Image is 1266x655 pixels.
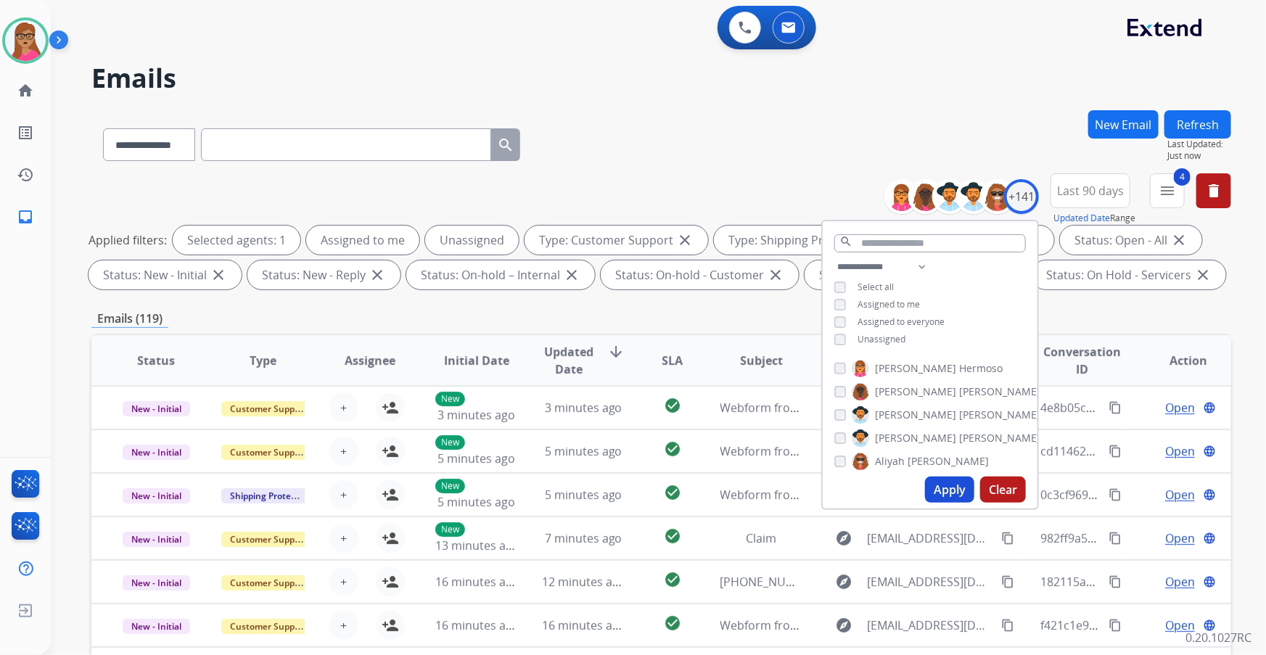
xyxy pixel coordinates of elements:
mat-icon: content_copy [1001,575,1014,588]
span: f421c1e9-10f3-463e-8abd-2306a2bc980c [1040,617,1258,633]
img: avatar [5,20,46,61]
mat-icon: language [1203,401,1216,414]
mat-icon: language [1203,532,1216,545]
mat-icon: close [676,231,694,249]
span: [PERSON_NAME] [908,454,989,469]
button: Apply [925,477,974,503]
div: Status: On Hold - Servicers [1032,260,1226,289]
span: Just now [1167,150,1231,162]
button: Clear [980,477,1026,503]
span: + [340,486,347,503]
span: Assigned to everyone [858,316,945,328]
span: Initial Date [444,352,509,369]
button: New Email [1088,110,1159,139]
mat-icon: language [1203,575,1216,588]
button: 4 [1150,173,1185,208]
mat-icon: check_circle [664,440,681,458]
mat-icon: search [497,136,514,154]
span: Open [1165,617,1195,634]
button: Updated Date [1053,213,1110,224]
span: New - Initial [123,575,190,590]
span: 16 minutes ago [542,617,626,633]
span: Assigned to me [858,298,920,310]
span: Customer Support [221,401,316,416]
button: + [329,567,358,596]
th: Action [1125,335,1231,386]
mat-icon: explore [836,530,853,547]
span: 5 minutes ago [545,443,622,459]
span: [PERSON_NAME] [959,408,1040,422]
span: Customer Support [221,532,316,547]
mat-icon: content_copy [1001,619,1014,632]
span: + [340,530,347,547]
span: + [340,399,347,416]
mat-icon: content_copy [1109,575,1122,588]
span: Claim [747,530,777,546]
p: New [435,392,465,406]
mat-icon: history [17,166,34,184]
span: Select all [858,281,894,293]
mat-icon: inbox [17,208,34,226]
span: Webform from [PERSON_NAME][EMAIL_ADDRESS][DOMAIN_NAME] on [DATE] [720,443,1139,459]
span: Aliyah [875,454,905,469]
span: Customer Support [221,575,316,590]
mat-icon: person_add [382,442,399,460]
span: 4 [1174,168,1191,186]
button: Last 90 days [1051,173,1130,208]
span: Open [1165,399,1195,416]
span: Open [1165,573,1195,590]
mat-icon: delete [1205,182,1222,199]
span: Customer Support [221,619,316,634]
button: Refresh [1164,110,1231,139]
span: [PERSON_NAME] [875,431,956,445]
p: 0.20.1027RC [1185,629,1251,646]
div: Status: New - Initial [89,260,242,289]
span: 5 minutes ago [437,494,515,510]
span: [PERSON_NAME] [959,431,1040,445]
span: Open [1165,486,1195,503]
mat-icon: check_circle [664,397,681,414]
span: Range [1053,212,1135,224]
span: [PERSON_NAME] [875,408,956,422]
span: Assignee [345,352,395,369]
mat-icon: list_alt [17,124,34,141]
span: [EMAIL_ADDRESS][DOMAIN_NAME] [868,530,994,547]
span: 13 minutes ago [435,537,519,553]
div: Type: Shipping Protection [714,226,904,255]
span: 5 minutes ago [545,487,622,503]
span: Conversation ID [1040,343,1123,378]
span: Webform from [EMAIL_ADDRESS][DOMAIN_NAME] on [DATE] [720,487,1049,503]
mat-icon: close [1170,231,1188,249]
div: Status: On-hold - Customer [601,260,799,289]
span: [EMAIL_ADDRESS][DOMAIN_NAME] [868,617,994,634]
mat-icon: content_copy [1001,532,1014,545]
span: + [340,617,347,634]
span: 3 minutes ago [437,407,515,423]
mat-icon: close [1194,266,1212,284]
h2: Emails [91,64,1231,93]
span: Webform from [EMAIL_ADDRESS][DOMAIN_NAME] on [DATE] [720,400,1049,416]
mat-icon: person_add [382,486,399,503]
span: + [340,573,347,590]
p: New [435,435,465,450]
mat-icon: content_copy [1109,445,1122,458]
mat-icon: language [1203,445,1216,458]
mat-icon: check_circle [664,484,681,501]
div: Status: New - Reply [247,260,400,289]
mat-icon: language [1203,488,1216,501]
mat-icon: search [839,235,852,248]
mat-icon: language [1203,619,1216,632]
span: 182115a8-b601-4ff5-86d3-d923868c43f0 [1040,574,1257,590]
div: Assigned to me [306,226,419,255]
mat-icon: check_circle [664,527,681,545]
span: [PERSON_NAME] [959,384,1040,399]
mat-icon: person_add [382,617,399,634]
span: New - Initial [123,532,190,547]
span: Type [250,352,276,369]
button: + [329,480,358,509]
span: Last 90 days [1057,188,1124,194]
button: + [329,524,358,553]
span: [PERSON_NAME] [875,384,956,399]
div: Status: On-hold – Internal [406,260,595,289]
p: Applied filters: [89,231,167,249]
